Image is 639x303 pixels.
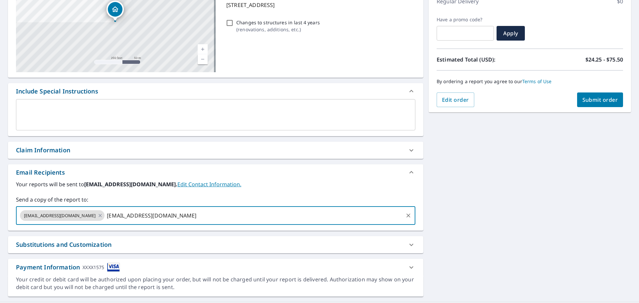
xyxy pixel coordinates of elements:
[8,164,423,180] div: Email Recipients
[437,78,623,84] p: By ordering a report you agree to our
[437,17,494,23] label: Have a promo code?
[106,1,124,21] div: Dropped pin, building 1, Residential property, 74 Sundance Trl Carbondale, CO 81623
[502,30,520,37] span: Apply
[582,96,618,103] span: Submit order
[16,87,98,96] div: Include Special Instructions
[8,259,423,276] div: Payment InformationXXXX1575cardImage
[16,180,415,188] label: Your reports will be sent to
[497,26,525,41] button: Apply
[585,56,623,64] p: $24.25 - $75.50
[8,236,423,253] div: Substitutions and Customization
[226,1,413,9] p: [STREET_ADDRESS]
[16,168,65,177] div: Email Recipients
[16,276,415,291] div: Your credit or debit card will be authorized upon placing your order, but will not be charged unt...
[198,44,208,54] a: Current Level 17, Zoom In
[8,142,423,159] div: Claim Information
[442,96,469,103] span: Edit order
[16,263,120,272] div: Payment Information
[198,54,208,64] a: Current Level 17, Zoom Out
[16,240,111,249] div: Substitutions and Customization
[236,19,320,26] p: Changes to structures in last 4 years
[404,211,413,220] button: Clear
[107,263,120,272] img: cardImage
[20,213,100,219] span: [EMAIL_ADDRESS][DOMAIN_NAME]
[577,92,623,107] button: Submit order
[20,210,105,221] div: [EMAIL_ADDRESS][DOMAIN_NAME]
[8,83,423,99] div: Include Special Instructions
[437,56,530,64] p: Estimated Total (USD):
[84,181,177,188] b: [EMAIL_ADDRESS][DOMAIN_NAME].
[16,146,70,155] div: Claim Information
[236,26,320,33] p: ( renovations, additions, etc. )
[16,196,415,204] label: Send a copy of the report to:
[177,181,241,188] a: EditContactInfo
[522,78,552,84] a: Terms of Use
[83,263,104,272] div: XXXX1575
[437,92,474,107] button: Edit order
